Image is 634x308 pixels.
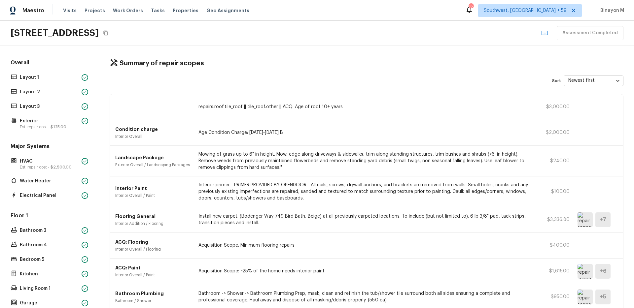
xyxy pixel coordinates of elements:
[540,293,570,300] p: $950.00
[578,212,593,227] img: repair scope asset
[20,124,79,130] p: Est. repair cost -
[600,267,607,275] h5: + 6
[115,185,191,192] p: Interior Paint
[115,134,191,139] p: Interior Overall
[20,178,79,184] p: Water Heater
[173,7,198,14] span: Properties
[198,242,532,249] p: Acquisition Scope: Minimum flooring repairs
[206,7,249,14] span: Geo Assignments
[115,272,191,278] p: Interior Overall / Paint
[20,227,79,234] p: Bathroom 3
[115,264,191,271] p: ACQ: Paint
[198,182,532,201] p: Interior primer - PRIMER PROVIDED BY OPENDOOR - All nails, screws, drywall anchors, and brackets ...
[469,4,473,11] div: 723
[600,293,606,300] h5: + 5
[20,300,79,306] p: Garage
[20,118,79,124] p: Exterior
[540,242,570,249] p: $400.00
[115,239,191,245] p: ACQ: Flooring
[85,7,105,14] span: Projects
[115,154,191,161] p: Landscape Package
[20,103,79,110] p: Layout 3
[115,298,191,303] p: Bathroom / Shower
[151,8,165,13] span: Tasks
[115,290,191,297] p: Bathroom Plumbing
[600,216,606,223] h5: + 7
[564,72,623,89] div: Newest first
[115,193,191,198] p: Interior Overall / Paint
[198,104,532,110] p: repairs.roof.tile_roof || tile_roof.other || ACQ: Age of roof 10+ years
[540,158,570,164] p: $240.00
[198,129,532,136] p: Age Condition Charge: [DATE]-[DATE] B
[20,256,79,263] p: Bedroom 5
[51,125,66,129] span: $125.00
[598,7,624,14] span: Binayon M
[198,290,532,303] p: Bathroom -> Shower -> Bathroom Plumbing Prep, mask, clean and refinish the tub/shower tile surrou...
[20,192,79,199] p: Electrical Panel
[115,126,191,133] p: Condition charge
[20,242,79,248] p: Bathroom 4
[63,7,77,14] span: Visits
[51,165,72,169] span: $2,500.00
[540,216,570,223] p: $3,336.80
[22,7,44,14] span: Maestro
[115,213,191,220] p: Flooring General
[9,59,89,68] h5: Overall
[578,290,593,304] img: repair scope asset
[115,162,191,168] p: Exterior Overall / Landscaping Packages
[540,188,570,195] p: $100.00
[115,221,191,226] p: Interior Addition / Flooring
[198,213,532,226] p: Install new carpet. (Bodenger Way 749 Bird Bath, Beige) at all previously carpeted locations. To ...
[578,264,593,279] img: repair scope asset
[20,165,79,170] p: Est. repair cost -
[11,27,99,39] h2: [STREET_ADDRESS]
[20,74,79,81] p: Layout 1
[20,285,79,292] p: Living Room 1
[20,271,79,277] p: Kitchen
[120,59,204,68] h4: Summary of repair scopes
[113,7,143,14] span: Work Orders
[484,7,567,14] span: Southwest, [GEOGRAPHIC_DATA] + 59
[9,143,89,151] h5: Major Systems
[115,247,191,252] p: Interior Overall / Flooring
[540,268,570,274] p: $1,615.00
[198,268,532,274] p: Acquisition Scope: ~25% of the home needs interior paint
[101,29,110,37] button: Copy Address
[20,158,79,165] p: HVAC
[9,212,89,221] h5: Floor 1
[20,89,79,95] p: Layout 2
[198,151,532,171] p: Mowing of grass up to 6" in height. Mow, edge along driveways & sidewalks, trim along standing st...
[540,129,570,136] p: $2,000.00
[552,78,561,83] p: Sort
[540,104,570,110] p: $3,000.00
